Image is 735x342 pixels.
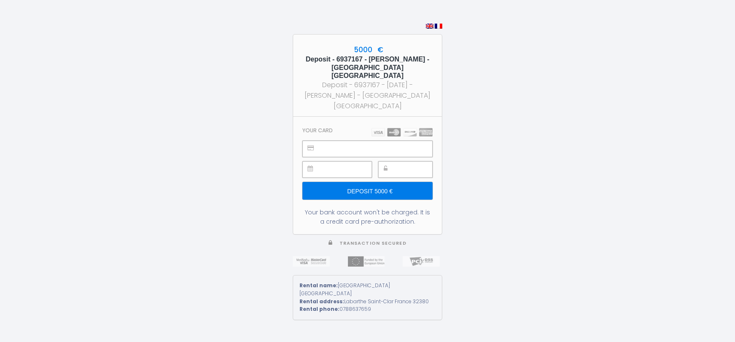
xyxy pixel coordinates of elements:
iframe: Secure payment input frame [321,162,372,177]
div: 0788637659 [299,305,436,313]
img: carts.png [372,128,433,136]
div: Your bank account won't be charged. It is a credit card pre-authorization. [302,208,433,226]
h5: Deposit - 6937167 - [PERSON_NAME] - [GEOGRAPHIC_DATA] [GEOGRAPHIC_DATA] [301,55,434,80]
h3: Your card [302,127,333,134]
img: fr.png [435,24,442,29]
img: en.png [426,24,433,29]
iframe: Secure payment input frame [321,141,432,157]
strong: Rental phone: [299,305,339,313]
iframe: Secure payment input frame [397,162,432,177]
div: Deposit - 6937167 - [DATE] - [PERSON_NAME] - [GEOGRAPHIC_DATA] [GEOGRAPHIC_DATA] [301,80,434,111]
span: 5000 € [352,45,383,55]
strong: Rental name: [299,282,338,289]
div: [GEOGRAPHIC_DATA] [GEOGRAPHIC_DATA] [299,282,436,298]
strong: Rental address: [299,298,344,305]
input: Deposit 5000 € [302,182,433,200]
span: Transaction secured [339,240,406,246]
div: Labarthe Saint-Clar France 32380 [299,298,436,306]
